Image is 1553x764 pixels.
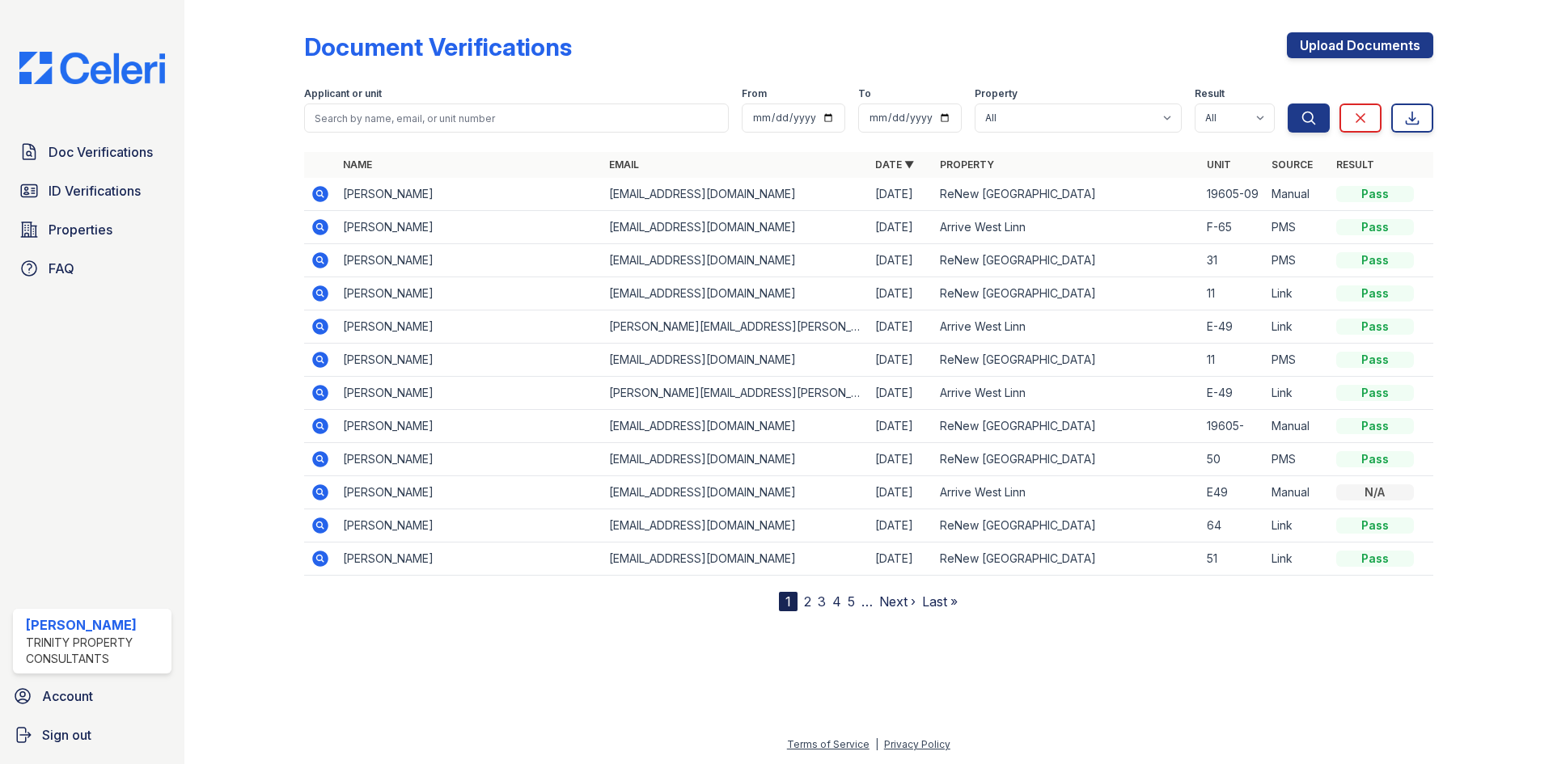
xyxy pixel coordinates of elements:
td: ReNew [GEOGRAPHIC_DATA] [933,244,1200,277]
td: [PERSON_NAME] [336,310,603,344]
td: [DATE] [869,476,933,509]
td: ReNew [GEOGRAPHIC_DATA] [933,509,1200,542]
td: 64 [1200,509,1265,542]
a: 4 [832,593,841,610]
td: [PERSON_NAME] [336,244,603,277]
label: Property [975,87,1018,100]
td: [EMAIL_ADDRESS][DOMAIN_NAME] [603,178,869,211]
a: Account [6,680,178,712]
a: ID Verifications [13,175,171,207]
a: Result [1336,158,1374,171]
label: Applicant or unit [304,87,382,100]
td: [EMAIL_ADDRESS][DOMAIN_NAME] [603,542,869,576]
td: [PERSON_NAME] [336,443,603,476]
td: [PERSON_NAME] [336,344,603,377]
td: Arrive West Linn [933,476,1200,509]
div: [PERSON_NAME] [26,615,165,635]
div: | [875,738,878,750]
td: [EMAIL_ADDRESS][DOMAIN_NAME] [603,277,869,310]
label: To [858,87,871,100]
td: [PERSON_NAME] [336,178,603,211]
td: ReNew [GEOGRAPHIC_DATA] [933,277,1200,310]
a: Doc Verifications [13,136,171,168]
td: Link [1265,377,1330,410]
td: [DATE] [869,178,933,211]
td: PMS [1265,211,1330,244]
td: ReNew [GEOGRAPHIC_DATA] [933,344,1200,377]
td: [DATE] [869,344,933,377]
span: ID Verifications [49,181,141,200]
div: Pass [1336,352,1414,368]
td: Arrive West Linn [933,310,1200,344]
td: [EMAIL_ADDRESS][DOMAIN_NAME] [603,344,869,377]
div: N/A [1336,484,1414,500]
a: Name [343,158,372,171]
td: 19605- [1200,410,1265,443]
td: PMS [1265,443,1330,476]
a: Unit [1207,158,1231,171]
td: ReNew [GEOGRAPHIC_DATA] [933,542,1200,576]
td: Link [1265,310,1330,344]
input: Search by name, email, or unit number [304,103,729,133]
div: Pass [1336,219,1414,235]
div: 1 [779,592,798,611]
td: [PERSON_NAME][EMAIL_ADDRESS][PERSON_NAME][DOMAIN_NAME] [603,310,869,344]
span: Account [42,686,93,706]
td: [DATE] [869,211,933,244]
td: F-65 [1200,211,1265,244]
label: Result [1195,87,1225,100]
a: Upload Documents [1287,32,1433,58]
span: Sign out [42,725,91,745]
td: [PERSON_NAME] [336,377,603,410]
td: PMS [1265,344,1330,377]
td: 11 [1200,277,1265,310]
a: Property [940,158,994,171]
div: Pass [1336,385,1414,401]
td: [PERSON_NAME] [336,509,603,542]
a: Properties [13,213,171,246]
span: FAQ [49,259,74,278]
td: [PERSON_NAME] [336,542,603,576]
div: Pass [1336,517,1414,534]
td: Manual [1265,476,1330,509]
td: [DATE] [869,244,933,277]
div: Pass [1336,252,1414,268]
td: PMS [1265,244,1330,277]
td: [EMAIL_ADDRESS][DOMAIN_NAME] [603,410,869,443]
span: Doc Verifications [49,142,153,162]
td: E49 [1200,476,1265,509]
td: [DATE] [869,277,933,310]
img: CE_Logo_Blue-a8612792a0a2168367f1c8372b55b34899dd931a85d93a1a3d3e32e68fde9ad4.png [6,52,178,84]
div: Pass [1336,418,1414,434]
td: [DATE] [869,310,933,344]
div: Pass [1336,285,1414,302]
a: Email [609,158,639,171]
a: Source [1272,158,1313,171]
a: 2 [804,593,811,610]
a: Date ▼ [875,158,914,171]
a: Sign out [6,719,178,751]
td: [PERSON_NAME] [336,410,603,443]
td: ReNew [GEOGRAPHIC_DATA] [933,178,1200,211]
label: From [742,87,767,100]
div: Pass [1336,186,1414,202]
td: [DATE] [869,443,933,476]
div: Pass [1336,551,1414,567]
td: 19605-09 [1200,178,1265,211]
td: [EMAIL_ADDRESS][DOMAIN_NAME] [603,476,869,509]
td: [EMAIL_ADDRESS][DOMAIN_NAME] [603,443,869,476]
span: … [861,592,873,611]
td: ReNew [GEOGRAPHIC_DATA] [933,443,1200,476]
div: Trinity Property Consultants [26,635,165,667]
td: Manual [1265,178,1330,211]
a: 5 [848,593,855,610]
a: FAQ [13,252,171,285]
td: [PERSON_NAME] [336,211,603,244]
td: Manual [1265,410,1330,443]
td: E-49 [1200,377,1265,410]
span: Properties [49,220,112,239]
td: [DATE] [869,509,933,542]
td: 51 [1200,542,1265,576]
td: Link [1265,509,1330,542]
